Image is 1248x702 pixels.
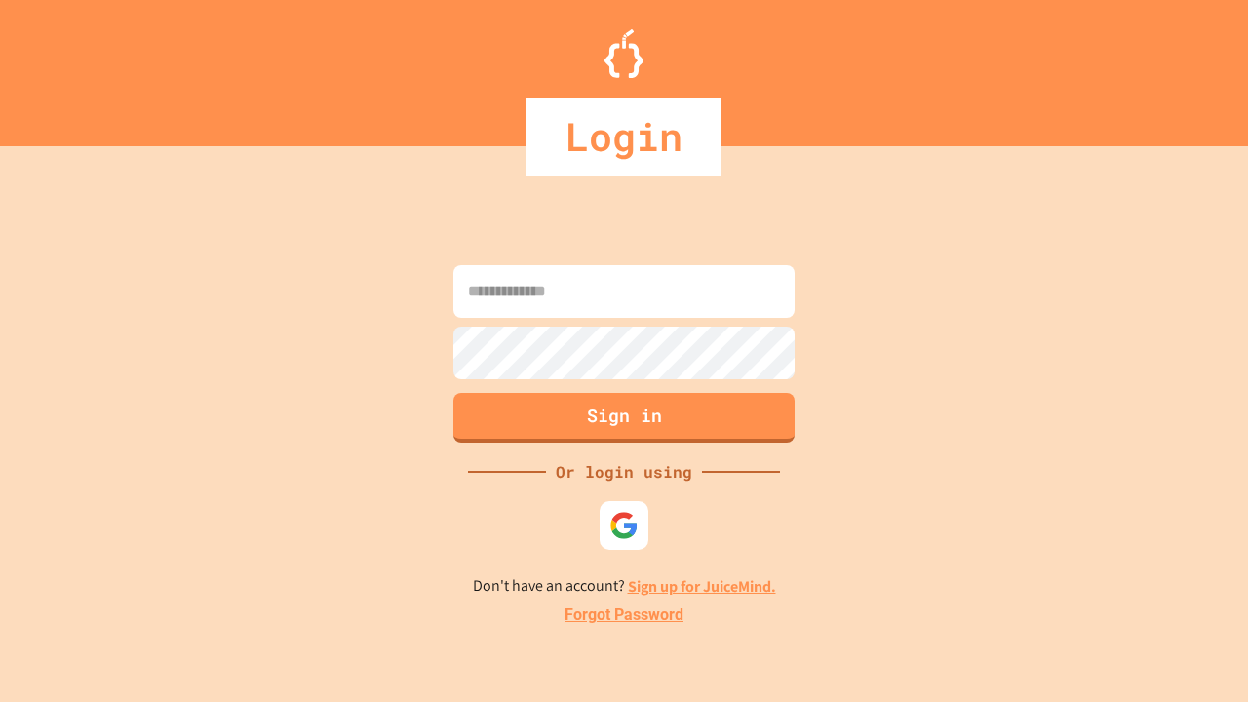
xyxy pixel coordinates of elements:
[473,574,776,599] p: Don't have an account?
[609,511,639,540] img: google-icon.svg
[628,576,776,597] a: Sign up for JuiceMind.
[453,393,795,443] button: Sign in
[604,29,643,78] img: Logo.svg
[565,604,683,627] a: Forgot Password
[526,97,721,175] div: Login
[546,460,702,484] div: Or login using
